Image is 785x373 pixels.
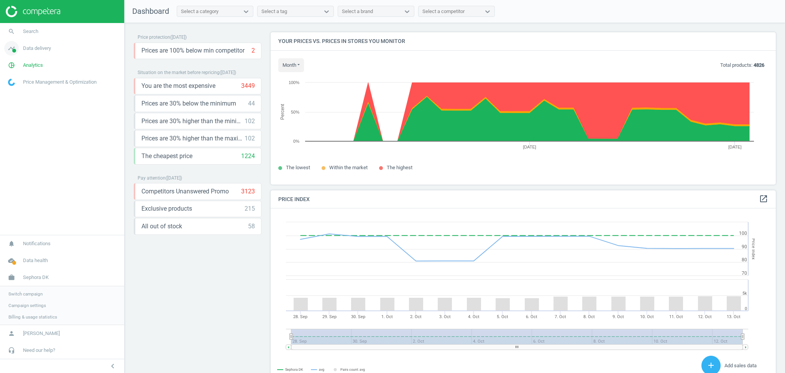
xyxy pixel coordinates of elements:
[4,58,19,73] i: pie_chart_outlined
[170,35,187,40] span: ( [DATE] )
[728,145,742,149] tspan: [DATE]
[669,314,683,319] tspan: 11. Oct
[241,187,255,196] div: 3123
[4,41,19,56] i: timeline
[291,110,299,114] text: 50%
[342,8,373,15] div: Select a brand
[613,314,624,319] tspan: 9. Oct
[351,314,365,319] tspan: 30. Sep
[141,82,215,90] span: You are the most expensive
[23,79,97,86] span: Price Management & Optimization
[497,314,508,319] tspan: 5. Oct
[381,314,393,319] tspan: 1. Oct
[751,238,756,259] tspan: Price Index
[141,222,182,231] span: All out of stock
[141,117,245,125] span: Prices are 30% higher than the minimum
[4,24,19,39] i: search
[8,302,46,309] span: Campaign settings
[241,82,255,90] div: 3449
[245,205,255,213] div: 215
[23,62,43,69] span: Analytics
[724,363,757,368] span: Add sales data
[754,62,764,68] b: 4826
[141,46,245,55] span: Prices are 100% below min competitor
[6,6,60,17] img: ajHJNr6hYgQAAAAASUVORK5CYII=
[706,361,716,370] i: add
[278,58,304,72] button: month
[245,134,255,143] div: 102
[280,104,285,120] tspan: Percent
[727,314,741,319] tspan: 13. Oct
[23,257,48,264] span: Data health
[138,35,170,40] span: Price protection
[289,80,299,85] text: 100%
[248,99,255,108] div: 44
[329,165,368,170] span: Within the market
[8,314,57,320] span: Billing & usage statistics
[138,70,220,75] span: Situation on the market before repricing
[251,46,255,55] div: 2
[293,314,307,319] tspan: 28. Sep
[555,314,566,319] tspan: 7. Oct
[141,205,192,213] span: Exclusive products
[742,291,747,296] text: 5k
[285,368,303,372] tspan: Sephora DK
[468,314,480,319] tspan: 4. Oct
[293,139,299,144] text: 0%
[103,361,122,371] button: chevron_left
[271,190,776,208] h4: Price Index
[141,187,229,196] span: Competitors Unanswered Promo
[387,165,412,170] span: The highest
[271,32,776,50] h4: Your prices vs. prices in stores you monitor
[181,8,218,15] div: Select a category
[286,165,310,170] span: The lowest
[523,145,536,149] tspan: [DATE]
[439,314,451,319] tspan: 3. Oct
[739,231,747,236] text: 100
[422,8,465,15] div: Select a competitor
[4,236,19,251] i: notifications
[319,368,324,371] tspan: avg
[23,330,60,337] span: [PERSON_NAME]
[23,28,38,35] span: Search
[759,194,768,204] a: open_in_new
[4,270,19,285] i: work
[261,8,287,15] div: Select a tag
[698,314,712,319] tspan: 12. Oct
[138,175,166,181] span: Pay attention
[322,314,337,319] tspan: 29. Sep
[526,314,537,319] tspan: 6. Oct
[4,343,19,358] i: headset_mic
[640,314,654,319] tspan: 10. Oct
[220,70,236,75] span: ( [DATE] )
[742,244,747,249] text: 90
[742,271,747,276] text: 70
[23,45,51,52] span: Data delivery
[23,274,49,281] span: Sephora DK
[745,306,747,311] text: 0
[4,326,19,341] i: person
[340,368,365,371] tspan: Pairs count: avg
[23,347,55,354] span: Need our help?
[583,314,595,319] tspan: 8. Oct
[132,7,169,16] span: Dashboard
[248,222,255,231] div: 58
[245,117,255,125] div: 102
[4,253,19,268] i: cloud_done
[410,314,422,319] tspan: 2. Oct
[141,152,192,160] span: The cheapest price
[8,291,43,297] span: Switch campaign
[241,152,255,160] div: 1224
[742,257,747,262] text: 80
[166,175,182,181] span: ( [DATE] )
[759,194,768,203] i: open_in_new
[141,134,245,143] span: Prices are 30% higher than the maximal
[720,62,764,69] p: Total products:
[23,240,51,247] span: Notifications
[108,361,117,371] i: chevron_left
[141,99,236,108] span: Prices are 30% below the minimum
[8,79,15,86] img: wGWNvw8QSZomAAAAABJRU5ErkJggg==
